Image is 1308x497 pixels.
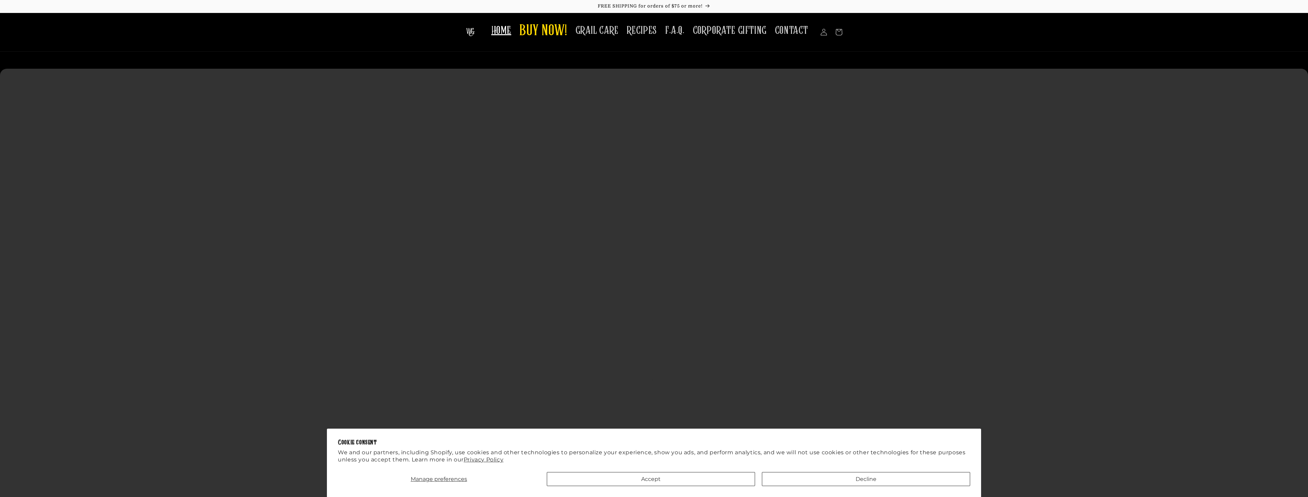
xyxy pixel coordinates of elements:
[519,22,567,41] span: BUY NOW!
[571,20,623,41] a: GRAIL CARE
[689,20,771,41] a: CORPORATE GIFTING
[338,449,970,464] p: We and our partners, including Shopify, use cookies and other technologies to personalize your ex...
[491,24,511,37] span: HOME
[547,472,755,486] button: Accept
[338,440,970,446] h2: Cookie consent
[338,472,540,486] button: Manage preferences
[665,24,685,37] span: F.A.Q.
[487,20,515,41] a: HOME
[661,20,689,41] a: F.A.Q.
[627,24,657,37] span: RECIPES
[576,24,619,37] span: GRAIL CARE
[7,3,1301,9] p: FREE SHIPPING for orders of $75 or more!
[411,476,467,482] span: Manage preferences
[693,24,767,37] span: CORPORATE GIFTING
[771,20,812,41] a: CONTACT
[623,20,661,41] a: RECIPES
[775,24,808,37] span: CONTACT
[466,28,475,36] img: The Whiskey Grail
[515,18,571,45] a: BUY NOW!
[762,472,970,486] button: Decline
[464,456,503,463] a: Privacy Policy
